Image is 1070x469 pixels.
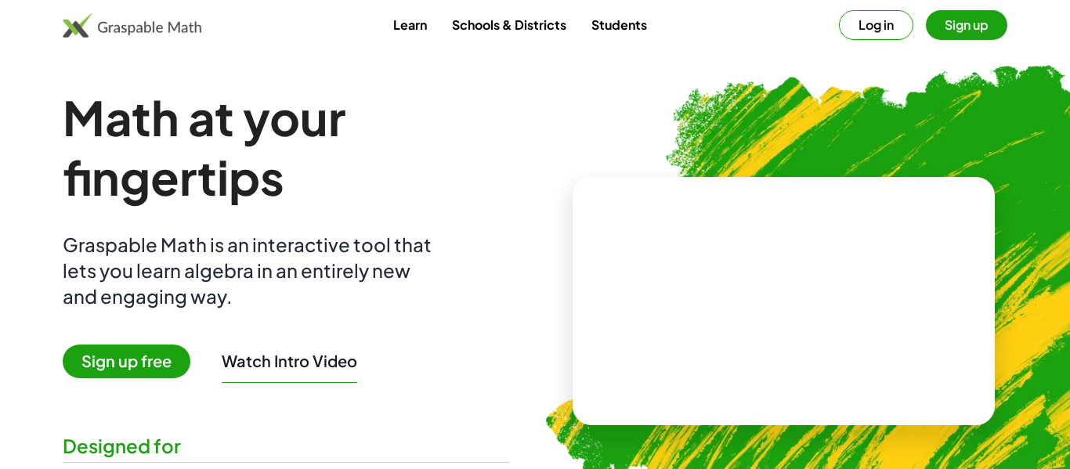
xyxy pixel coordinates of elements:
button: Log in [839,10,913,40]
a: Schools & Districts [439,10,579,39]
button: Watch Intro Video [222,351,357,371]
div: Designed for [63,433,510,459]
div: Graspable Math is an interactive tool that lets you learn algebra in an entirely new and engaging... [63,232,439,309]
a: Learn [381,10,439,39]
a: Students [579,10,660,39]
button: Sign up [926,10,1007,40]
span: Sign up free [63,345,190,378]
h1: Math at your fingertips [63,88,510,207]
video: What is this? This is dynamic math notation. Dynamic math notation plays a central role in how Gr... [667,243,902,360]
